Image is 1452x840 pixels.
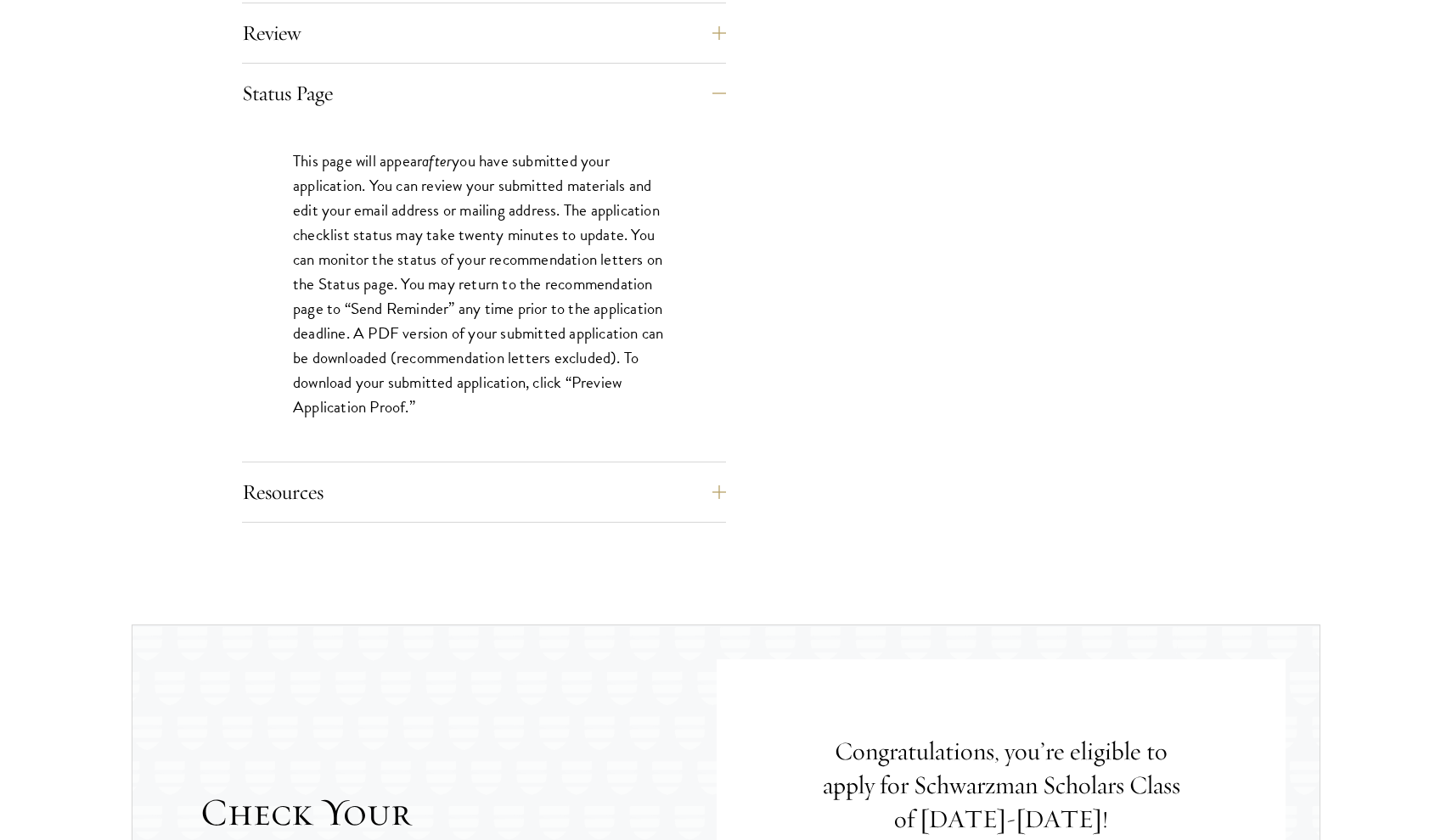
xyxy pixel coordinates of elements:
[422,148,452,173] em: after
[242,472,726,512] button: Resources
[810,735,1192,837] h4: Congratulations, you’re eligible to apply for Schwarzman Scholars Class of [DATE]-[DATE]!
[242,13,726,53] button: Review
[293,148,675,420] p: This page will appear you have submitted your application. You can review your submitted material...
[242,73,726,114] button: Status Page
